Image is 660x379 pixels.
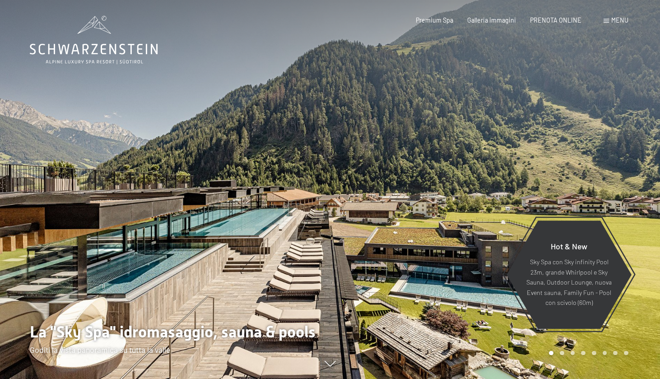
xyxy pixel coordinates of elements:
div: Carousel Pagination [546,351,628,356]
div: Carousel Page 7 [613,351,618,356]
span: Hot & New [551,241,587,251]
span: Menu [611,16,628,24]
p: Sky Spa con Sky infinity Pool 23m, grande Whirlpool e Sky Sauna, Outdoor Lounge, nuova Event saun... [526,257,612,308]
div: Carousel Page 2 [560,351,564,356]
a: Galleria immagini [467,16,516,24]
div: Carousel Page 5 [592,351,596,356]
a: Premium Spa [416,16,453,24]
div: Carousel Page 3 [571,351,575,356]
div: Carousel Page 6 [603,351,607,356]
div: Carousel Page 4 [581,351,586,356]
a: PRENOTA ONLINE [530,16,581,24]
a: Hot & New Sky Spa con Sky infinity Pool 23m, grande Whirlpool e Sky Sauna, Outdoor Lounge, nuova ... [506,220,632,329]
div: Carousel Page 1 (Current Slide) [549,351,553,356]
div: Carousel Page 8 [624,351,628,356]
